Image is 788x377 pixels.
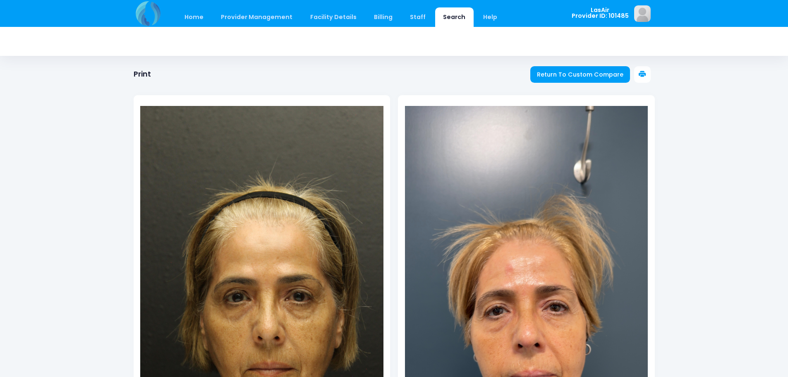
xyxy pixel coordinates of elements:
[634,5,651,22] img: image
[475,7,505,27] a: Help
[402,7,434,27] a: Staff
[530,66,630,83] a: Return To Custom Compare
[213,7,301,27] a: Provider Management
[177,7,212,27] a: Home
[302,7,364,27] a: Facility Details
[366,7,400,27] a: Billing
[537,70,623,79] span: Return To Custom Compare
[572,7,629,19] span: LasAir Provider ID: 101485
[435,7,474,27] a: Search
[134,70,151,79] h1: Print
